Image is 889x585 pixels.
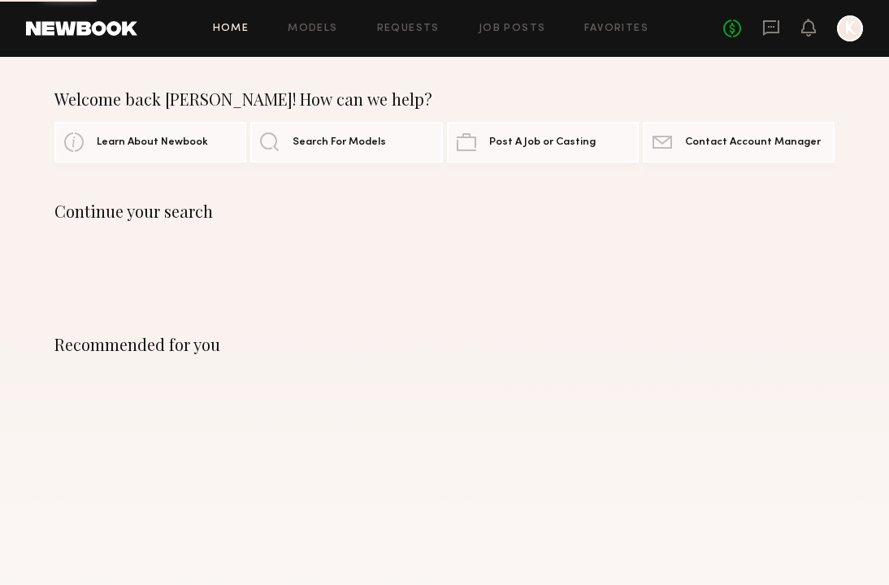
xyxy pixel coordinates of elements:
a: Search For Models [250,122,442,162]
a: Job Posts [479,24,546,34]
span: Contact Account Manager [685,137,821,148]
div: Recommended for you [54,335,835,354]
a: Contact Account Manager [643,122,835,162]
span: Learn About Newbook [97,137,208,148]
span: Post A Job or Casting [489,137,596,148]
a: Post A Job or Casting [447,122,639,162]
div: Welcome back [PERSON_NAME]! How can we help? [54,89,835,109]
a: Models [288,24,337,34]
a: Learn About Newbook [54,122,246,162]
div: Continue your search [54,201,835,221]
span: Search For Models [293,137,386,148]
a: Requests [377,24,440,34]
a: Home [213,24,249,34]
a: K [837,15,863,41]
a: Favorites [584,24,648,34]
